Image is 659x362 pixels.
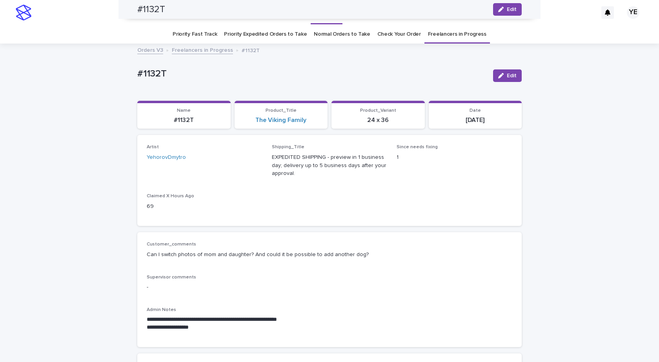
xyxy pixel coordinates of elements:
span: Shipping_Title [272,145,304,149]
span: Artist [147,145,159,149]
p: Can I switch photos of mom and daughter? And could it be possible to add another dog? [147,251,512,259]
p: #1132T [137,68,487,80]
span: Claimed X Hours Ago [147,194,194,198]
p: 1 [397,153,512,162]
span: Since needs fixing [397,145,438,149]
a: Check Your Order [377,25,421,44]
a: Priority Expedited Orders to Take [224,25,307,44]
span: Customer_comments [147,242,196,247]
a: YehorovDmytro [147,153,186,162]
a: The Viking Family [255,116,306,124]
a: Priority Fast Track [173,25,217,44]
span: Name [177,108,191,113]
a: Freelancers in Progress [172,45,233,54]
p: [DATE] [433,116,517,124]
a: Freelancers in Progress [428,25,486,44]
span: Date [470,108,481,113]
span: Edit [507,73,517,78]
p: EXPEDITED SHIPPING - preview in 1 business day; delivery up to 5 business days after your approval. [272,153,388,178]
span: Product_Title [266,108,297,113]
span: Admin Notes [147,307,176,312]
div: YE [627,6,639,19]
span: Supervisor comments [147,275,196,280]
p: #1132T [142,116,226,124]
span: Product_Variant [360,108,396,113]
button: Edit [493,69,522,82]
p: 24 x 36 [336,116,420,124]
a: Orders V3 [137,45,163,54]
p: #1132T [242,45,260,54]
p: - [147,283,512,291]
a: Normal Orders to Take [314,25,370,44]
img: stacker-logo-s-only.png [16,5,31,20]
p: 69 [147,202,262,211]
